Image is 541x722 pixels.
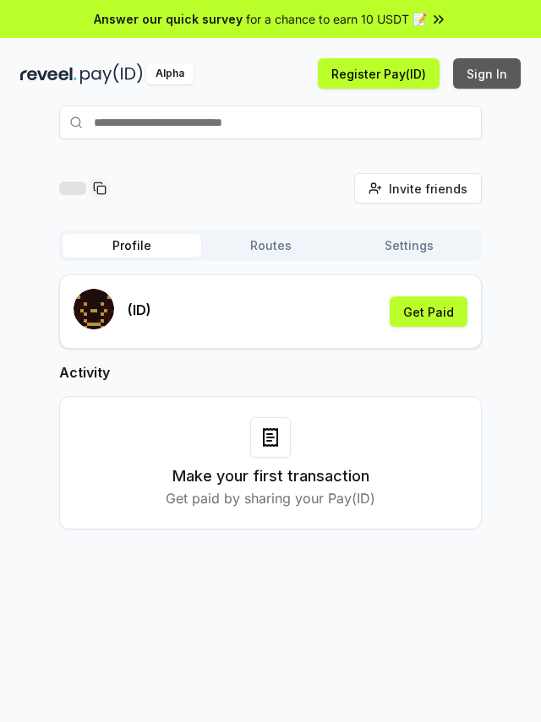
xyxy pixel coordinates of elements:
[389,180,467,198] span: Invite friends
[128,300,151,320] p: (ID)
[318,58,440,89] button: Register Pay(ID)
[340,234,478,258] button: Settings
[94,10,243,28] span: Answer our quick survey
[80,63,143,84] img: pay_id
[59,362,482,383] h2: Activity
[20,63,77,84] img: reveel_dark
[201,234,340,258] button: Routes
[453,58,521,89] button: Sign In
[63,234,201,258] button: Profile
[246,10,427,28] span: for a chance to earn 10 USDT 📝
[146,63,194,84] div: Alpha
[354,173,482,204] button: Invite friends
[166,488,375,508] p: Get paid by sharing your Pay(ID)
[390,296,467,327] button: Get Paid
[172,464,369,488] h3: Make your first transaction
